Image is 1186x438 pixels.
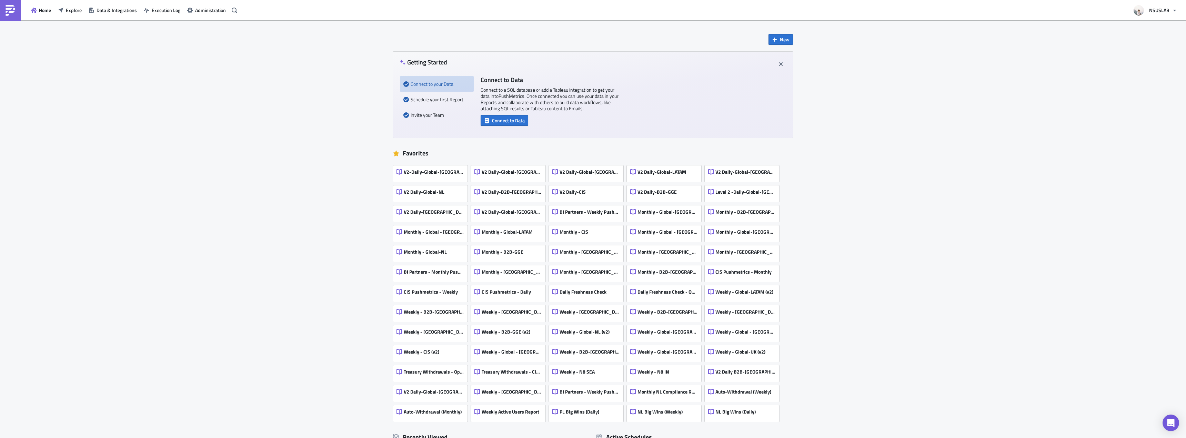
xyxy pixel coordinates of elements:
[627,302,705,322] a: Weekly - B2B-[GEOGRAPHIC_DATA] (v2)
[393,382,471,402] a: V2 Daily-Global-[GEOGRAPHIC_DATA]-[GEOGRAPHIC_DATA]
[471,302,549,322] a: Weekly - [GEOGRAPHIC_DATA] (v2)
[715,409,756,415] span: NL Big Wins (Daily)
[471,282,549,302] a: CIS Pushmetrics - Daily
[1149,7,1169,14] span: NSUSLAB
[560,389,620,395] span: BI Partners - Weekly Pushmetrics v2
[39,7,51,14] span: Home
[482,329,530,335] span: Weekly - B2B-GGE (v2)
[481,76,619,83] h4: Connect to Data
[393,402,471,422] a: Auto-Withdrawal (Monthly)
[393,202,471,222] a: V2 Daily-[GEOGRAPHIC_DATA]
[471,242,549,262] a: Monthly - B2B-GGE
[705,162,783,182] a: V2 Daily-Global-[GEOGRAPHIC_DATA]
[404,249,447,255] span: Monthly - Global-NL
[28,5,54,16] a: Home
[560,249,620,255] span: Monthly - [GEOGRAPHIC_DATA]
[627,382,705,402] a: Monthly NL Compliance Report
[637,289,697,295] span: Daily Freshness Check - Quints Only
[560,289,606,295] span: Daily Freshness Check
[481,87,619,112] p: Connect to a SQL database or add a Tableau integration to get your data into PushMetrics . Once c...
[97,7,137,14] span: Data & Integrations
[482,409,539,415] span: Weekly Active Users Report
[705,202,783,222] a: Monthly - B2B-[GEOGRAPHIC_DATA]
[66,7,82,14] span: Explore
[627,222,705,242] a: Monthly - Global - [GEOGRAPHIC_DATA]-[GEOGRAPHIC_DATA]
[482,229,533,235] span: Monthly - Global-LATAM
[471,322,549,342] a: Weekly - B2B-GGE (v2)
[393,222,471,242] a: Monthly - Global - [GEOGRAPHIC_DATA] - Rest
[627,402,705,422] a: NL Big Wins (Weekly)
[393,148,793,159] div: Favorites
[715,249,775,255] span: Monthly - [GEOGRAPHIC_DATA]
[637,389,697,395] span: Monthly NL Compliance Report
[404,409,462,415] span: Auto-Withdrawal (Monthly)
[404,209,464,215] span: V2 Daily-[GEOGRAPHIC_DATA]
[85,5,140,16] a: Data & Integrations
[471,362,549,382] a: Treasury Withdrawals - Closing (Team-Treasury)
[780,36,790,43] span: New
[152,7,180,14] span: Execution Log
[715,189,775,195] span: Level 2 -Daily-Global-[GEOGRAPHIC_DATA]-Rest
[471,342,549,362] a: Weekly - Global - [GEOGRAPHIC_DATA] - Rest (v2)
[549,342,627,362] a: Weekly - B2B-[GEOGRAPHIC_DATA] (v2)
[637,249,697,255] span: Monthly - [GEOGRAPHIC_DATA]
[715,269,772,275] span: CIS Pushmetrics - Monthly
[471,382,549,402] a: Weekly - [GEOGRAPHIC_DATA]
[482,289,531,295] span: CIS Pushmetrics - Daily
[715,289,773,295] span: Weekly - Global-LATAM (v2)
[403,92,470,107] div: Schedule your first Report
[627,182,705,202] a: V2 Daily-B2B-GGE
[549,222,627,242] a: Monthly - CIS
[560,409,599,415] span: PL Big Wins (Daily)
[705,362,783,382] a: V2 Daily B2B-[GEOGRAPHIC_DATA]
[560,269,620,275] span: Monthly - [GEOGRAPHIC_DATA]
[637,369,669,375] span: Weekly - N8 IN
[404,169,464,175] span: V2-Daily-Global-[GEOGRAPHIC_DATA]-[GEOGRAPHIC_DATA]
[549,402,627,422] a: PL Big Wins (Daily)
[471,222,549,242] a: Monthly - Global-LATAM
[627,202,705,222] a: Monthly - Global-[GEOGRAPHIC_DATA]
[404,389,464,395] span: V2 Daily-Global-[GEOGRAPHIC_DATA]-[GEOGRAPHIC_DATA]
[393,282,471,302] a: CIS Pushmetrics - Weekly
[393,182,471,202] a: V2 Daily-Global-NL
[400,59,447,66] h4: Getting Started
[404,289,458,295] span: CIS Pushmetrics - Weekly
[637,169,686,175] span: V2 Daily-Global-LATAM
[715,209,775,215] span: Monthly - B2B-[GEOGRAPHIC_DATA]
[471,402,549,422] a: Weekly Active Users Report
[54,5,85,16] button: Explore
[549,302,627,322] a: Weekly - [GEOGRAPHIC_DATA] (v2)
[560,189,586,195] span: V2 Daily-CIS
[393,322,471,342] a: Weekly - [GEOGRAPHIC_DATA] (v2)
[471,202,549,222] a: V2 Daily-Global-[GEOGRAPHIC_DATA]
[549,282,627,302] a: Daily Freshness Check
[482,169,542,175] span: V2 Daily-Global-[GEOGRAPHIC_DATA]-Rest
[705,342,783,362] a: Weekly - Global-UK (v2)
[471,262,549,282] a: Monthly - [GEOGRAPHIC_DATA]
[637,409,683,415] span: NL Big Wins (Weekly)
[482,249,523,255] span: Monthly - B2B-GGE
[549,382,627,402] a: BI Partners - Weekly Pushmetrics v2
[481,115,528,126] button: Connect to Data
[627,342,705,362] a: Weekly - Global-[GEOGRAPHIC_DATA] (v2)
[393,262,471,282] a: BI Partners - Monthly Pushmetrics
[705,382,783,402] a: Auto-Withdrawal (Weekly)
[637,209,697,215] span: Monthly - Global-[GEOGRAPHIC_DATA]
[482,189,542,195] span: V2 Daily-B2B-[GEOGRAPHIC_DATA]
[715,169,775,175] span: V2 Daily-Global-[GEOGRAPHIC_DATA]
[715,369,775,375] span: V2 Daily B2B-[GEOGRAPHIC_DATA]
[715,329,775,335] span: Weekly - Global - [GEOGRAPHIC_DATA]-[GEOGRAPHIC_DATA] (v2)
[715,309,775,315] span: Weekly - [GEOGRAPHIC_DATA] (v2)
[404,309,464,315] span: Weekly - B2B-[GEOGRAPHIC_DATA] (v2)
[195,7,226,14] span: Administration
[140,5,184,16] a: Execution Log
[705,262,783,282] a: CIS Pushmetrics - Monthly
[549,182,627,202] a: V2 Daily-CIS
[705,302,783,322] a: Weekly - [GEOGRAPHIC_DATA] (v2)
[393,362,471,382] a: Treasury Withdrawals - Opening (Team-Treasury)
[627,362,705,382] a: Weekly - N8 IN
[560,229,588,235] span: Monthly - CIS
[637,349,697,355] span: Weekly - Global-[GEOGRAPHIC_DATA] (v2)
[404,349,439,355] span: Weekly - CIS (v2)
[768,34,793,45] button: New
